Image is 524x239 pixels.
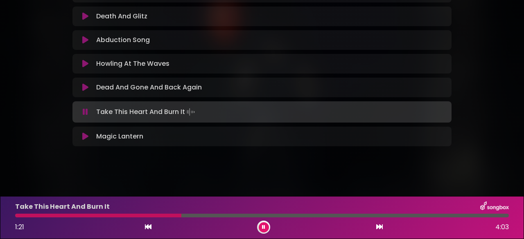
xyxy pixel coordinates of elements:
[96,106,196,118] p: Take This Heart And Burn It
[96,35,150,45] p: Abduction Song
[96,59,169,69] p: Howling At The Waves
[185,106,196,118] img: waveform4.gif
[96,132,143,141] p: Magic Lantern
[96,83,202,92] p: Dead And Gone And Back Again
[96,11,147,21] p: Death And Glitz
